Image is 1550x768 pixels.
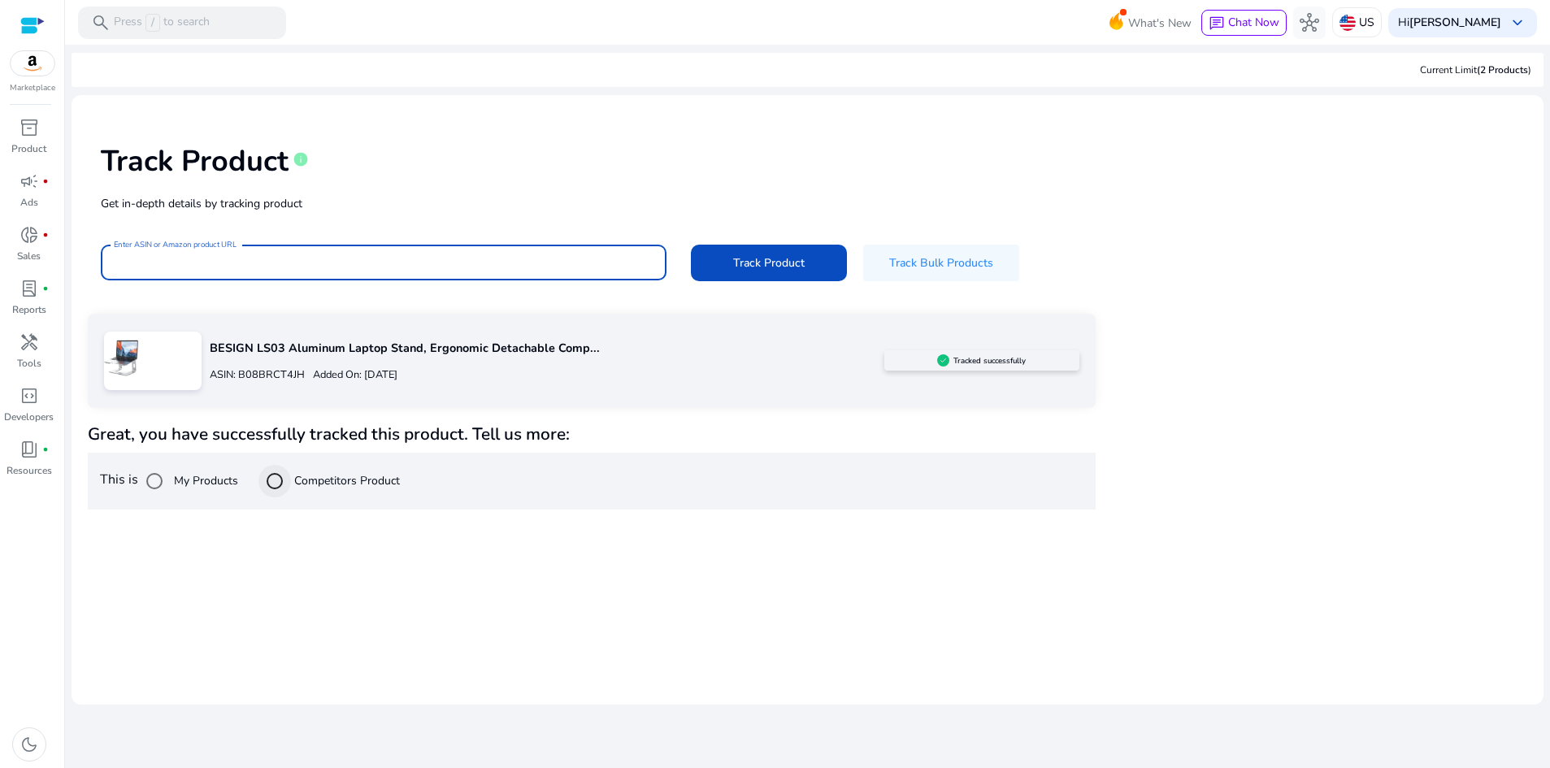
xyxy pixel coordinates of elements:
span: dark_mode [20,735,39,754]
span: What's New [1128,9,1192,37]
p: Added On: [DATE] [305,367,397,383]
mat-label: Enter ASIN or Amazon product URL [114,239,237,250]
span: fiber_manual_record [42,178,49,184]
span: inventory_2 [20,118,39,137]
span: fiber_manual_record [42,285,49,292]
p: Ads [20,195,38,210]
div: Current Limit ) [1420,63,1531,77]
p: Tools [17,356,41,371]
span: Track Bulk Products [889,254,993,271]
b: [PERSON_NAME] [1409,15,1501,30]
p: Reports [12,302,46,317]
span: code_blocks [20,386,39,406]
span: Chat Now [1228,15,1279,30]
span: fiber_manual_record [42,446,49,453]
p: ASIN: B08BRCT4JH [210,367,305,383]
button: chatChat Now [1201,10,1287,36]
span: info [293,151,309,167]
span: keyboard_arrow_down [1508,13,1527,33]
h1: Track Product [101,144,289,179]
span: (2 Products [1477,63,1528,76]
span: fiber_manual_record [42,232,49,238]
button: Track Bulk Products [863,245,1019,281]
img: sellerapp_active [937,354,949,367]
span: lab_profile [20,279,39,298]
p: Press to search [114,14,210,32]
button: hub [1293,7,1326,39]
h5: Tracked successfully [953,356,1026,366]
span: / [145,14,160,32]
label: Competitors Product [291,472,400,489]
span: donut_small [20,225,39,245]
span: Track Product [733,254,805,271]
label: My Products [171,472,238,489]
span: campaign [20,171,39,191]
span: search [91,13,111,33]
p: Sales [17,249,41,263]
span: book_4 [20,440,39,459]
p: Get in-depth details by tracking product [101,195,1514,212]
p: US [1359,8,1374,37]
h4: Great, you have successfully tracked this product. Tell us more: [88,424,1096,445]
p: Marketplace [10,82,55,94]
p: BESIGN LS03 Aluminum Laptop Stand, Ergonomic Detachable Comp... [210,340,884,358]
span: handyman [20,332,39,352]
img: us.svg [1339,15,1356,31]
p: Developers [4,410,54,424]
p: Product [11,141,46,156]
img: amazon.svg [11,51,54,76]
button: Track Product [691,245,847,281]
span: chat [1209,15,1225,32]
p: Hi [1398,17,1501,28]
span: hub [1300,13,1319,33]
p: Resources [7,463,52,478]
div: This is [88,453,1096,510]
img: 71G8rdQin3L.jpg [104,340,141,376]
